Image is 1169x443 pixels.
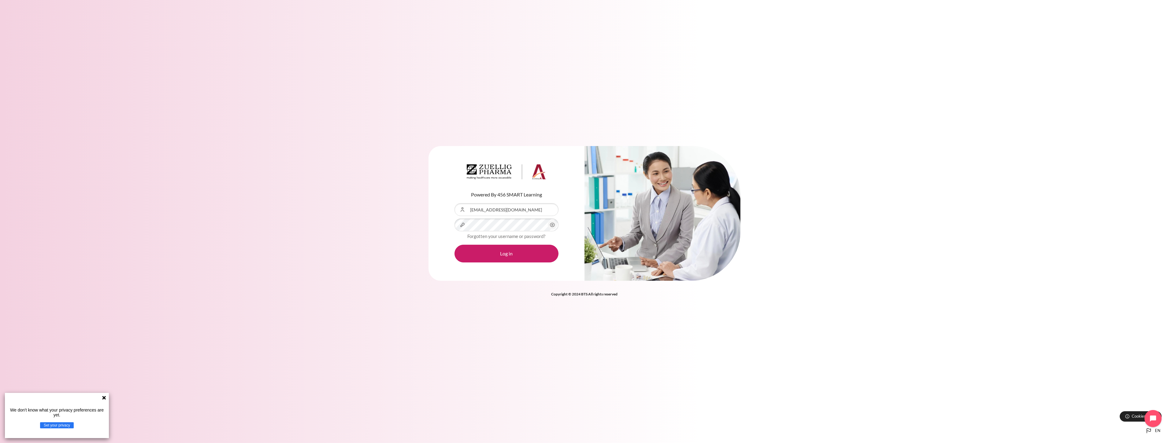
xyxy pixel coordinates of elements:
[40,422,74,428] button: Set your privacy
[1132,413,1157,419] span: Cookies notice
[455,245,559,262] button: Log in
[468,233,546,239] a: Forgotten your username or password?
[455,203,559,216] input: Username or Email Address
[455,191,559,198] p: Powered By 456 SMART Learning
[467,164,546,182] a: Architeck
[1155,428,1160,434] span: en
[1143,425,1163,437] button: Languages
[467,164,546,180] img: Architeck
[7,408,106,417] p: We don't know what your privacy preferences are yet.
[551,292,618,296] strong: Copyright © 2024 BTS All rights reserved
[1120,411,1162,422] button: Cookies notice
